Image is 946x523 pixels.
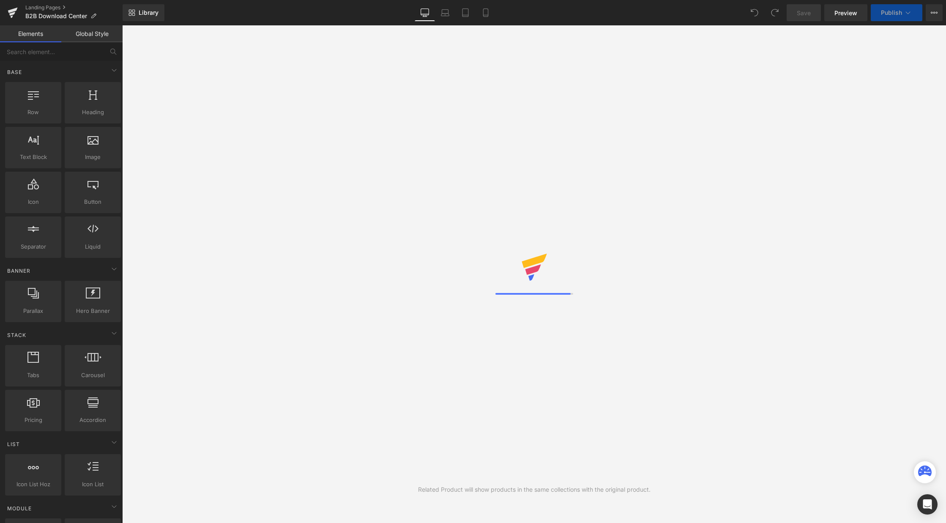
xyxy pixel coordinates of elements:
[67,108,118,117] span: Heading
[8,307,59,315] span: Parallax
[6,440,21,448] span: List
[6,267,31,275] span: Banner
[61,25,123,42] a: Global Style
[6,504,33,512] span: Module
[67,153,118,162] span: Image
[418,485,651,494] div: Related Product will show products in the same collections with the original product.
[67,371,118,380] span: Carousel
[25,13,87,19] span: B2B Download Center
[476,4,496,21] a: Mobile
[824,4,867,21] a: Preview
[67,480,118,489] span: Icon List
[139,9,159,16] span: Library
[6,68,23,76] span: Base
[917,494,938,515] div: Open Intercom Messenger
[455,4,476,21] a: Tablet
[926,4,943,21] button: More
[8,108,59,117] span: Row
[881,9,902,16] span: Publish
[766,4,783,21] button: Redo
[8,480,59,489] span: Icon List Hoz
[123,4,164,21] a: New Library
[746,4,763,21] button: Undo
[797,8,811,17] span: Save
[67,197,118,206] span: Button
[8,371,59,380] span: Tabs
[8,153,59,162] span: Text Block
[415,4,435,21] a: Desktop
[67,416,118,424] span: Accordion
[8,242,59,251] span: Separator
[435,4,455,21] a: Laptop
[67,242,118,251] span: Liquid
[871,4,922,21] button: Publish
[834,8,857,17] span: Preview
[67,307,118,315] span: Hero Banner
[8,197,59,206] span: Icon
[6,331,27,339] span: Stack
[8,416,59,424] span: Pricing
[25,4,123,11] a: Landing Pages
